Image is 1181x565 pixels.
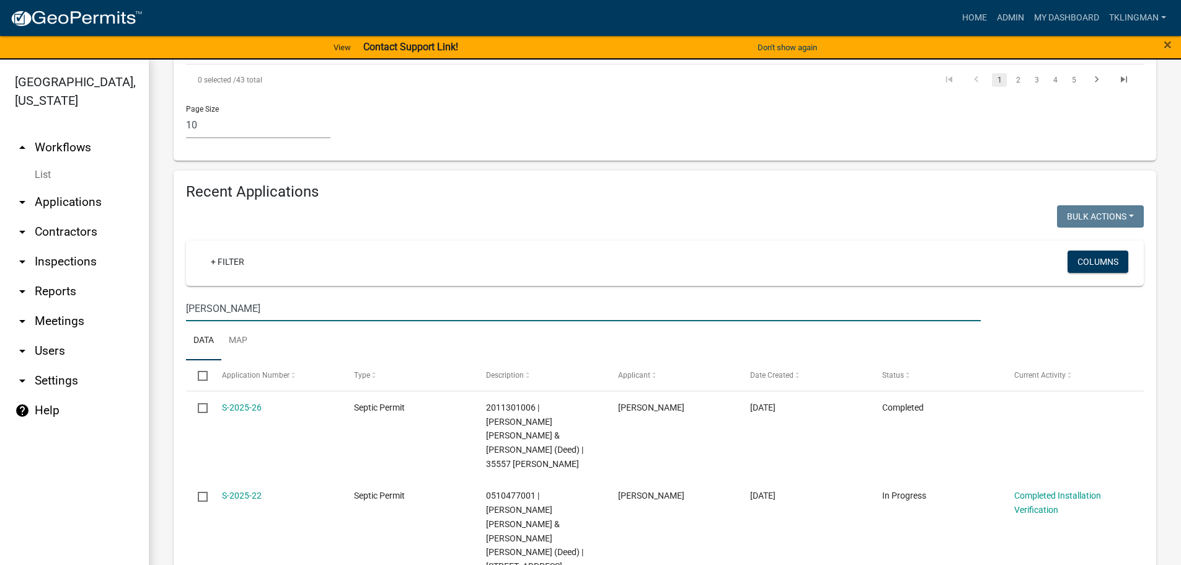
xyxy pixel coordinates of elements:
span: Application Number [222,371,290,380]
a: go to last page [1112,73,1136,87]
a: S-2025-22 [222,491,262,500]
i: arrow_drop_down [15,344,30,358]
span: Applicant [618,371,650,380]
a: + Filter [201,251,254,273]
span: 05/12/2025 [750,491,776,500]
button: Columns [1068,251,1128,273]
li: page 3 [1027,69,1046,91]
datatable-header-cell: Select [186,360,210,390]
a: View [329,37,356,58]
span: × [1164,36,1172,53]
a: go to first page [937,73,961,87]
li: page 4 [1046,69,1064,91]
span: 2011301006 | HICKEY-MEYER LAURA JEAN & MEYER MINDY (Deed) | 35557 OSTERDOCK RD [486,403,583,469]
button: Bulk Actions [1057,205,1144,228]
a: Map [221,321,255,361]
span: Septic Permit [354,491,405,500]
datatable-header-cell: Application Number [210,360,342,390]
div: 43 total [186,65,564,96]
span: Completed [882,403,924,412]
h4: Recent Applications [186,183,1144,201]
a: 5 [1066,73,1081,87]
i: help [15,403,30,418]
span: Septic Permit [354,403,405,412]
a: 2 [1011,73,1025,87]
datatable-header-cell: Date Created [738,360,870,390]
i: arrow_drop_down [15,195,30,210]
i: arrow_drop_down [15,284,30,299]
li: page 5 [1064,69,1083,91]
i: arrow_drop_down [15,225,30,239]
i: arrow_drop_down [15,254,30,269]
li: page 2 [1009,69,1027,91]
span: 0 selected / [198,76,236,84]
a: 4 [1048,73,1063,87]
datatable-header-cell: Applicant [606,360,738,390]
span: Status [882,371,904,380]
datatable-header-cell: Current Activity [1002,360,1135,390]
datatable-header-cell: Type [342,360,474,390]
a: 1 [992,73,1007,87]
span: Description [486,371,524,380]
i: arrow_drop_down [15,314,30,329]
a: go to previous page [965,73,988,87]
datatable-header-cell: Description [474,360,606,390]
a: Data [186,321,221,361]
strong: Contact Support Link! [363,41,458,53]
span: Michael Anthony Meyerring [618,491,684,500]
a: Admin [992,6,1029,30]
span: In Progress [882,491,926,500]
li: page 1 [990,69,1009,91]
a: tklingman [1104,6,1171,30]
a: go to next page [1085,73,1108,87]
span: Date Created [750,371,794,380]
a: 3 [1029,73,1044,87]
span: Laura J. Hickey-Meyer [618,403,684,412]
a: S-2025-26 [222,403,262,412]
button: Close [1164,37,1172,52]
span: Type [354,371,370,380]
i: arrow_drop_down [15,373,30,388]
span: 05/22/2025 [750,403,776,412]
i: arrow_drop_up [15,140,30,155]
datatable-header-cell: Status [870,360,1002,390]
a: My Dashboard [1029,6,1104,30]
button: Don't show again [753,37,822,58]
span: Current Activity [1014,371,1066,380]
a: Completed Installation Verification [1014,491,1101,515]
a: Home [957,6,992,30]
input: Search for applications [186,296,981,321]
